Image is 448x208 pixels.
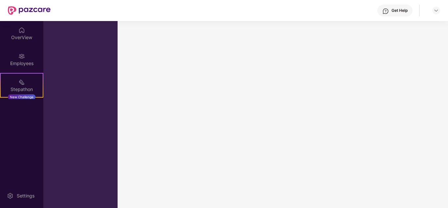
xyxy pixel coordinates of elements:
[15,193,36,199] div: Settings
[434,8,439,13] img: svg+xml;base64,PHN2ZyBpZD0iRHJvcGRvd24tMzJ4MzIiIHhtbG5zPSJodHRwOi8vd3d3LnczLm9yZy8yMDAwL3N2ZyIgd2...
[382,8,389,14] img: svg+xml;base64,PHN2ZyBpZD0iSGVscC0zMngzMiIgeG1sbnM9Imh0dHA6Ly93d3cudzMub3JnLzIwMDAvc3ZnIiB3aWR0aD...
[8,6,51,15] img: New Pazcare Logo
[7,193,13,199] img: svg+xml;base64,PHN2ZyBpZD0iU2V0dGluZy0yMHgyMCIgeG1sbnM9Imh0dHA6Ly93d3cudzMub3JnLzIwMDAvc3ZnIiB3aW...
[18,53,25,59] img: svg+xml;base64,PHN2ZyBpZD0iRW1wbG95ZWVzIiB4bWxucz0iaHR0cDovL3d3dy53My5vcmcvMjAwMC9zdmciIHdpZHRoPS...
[392,8,408,13] div: Get Help
[8,94,35,100] div: New Challenge
[1,86,43,93] div: Stepathon
[18,79,25,85] img: svg+xml;base64,PHN2ZyB4bWxucz0iaHR0cDovL3d3dy53My5vcmcvMjAwMC9zdmciIHdpZHRoPSIyMSIgaGVpZ2h0PSIyMC...
[18,27,25,34] img: svg+xml;base64,PHN2ZyBpZD0iSG9tZSIgeG1sbnM9Imh0dHA6Ly93d3cudzMub3JnLzIwMDAvc3ZnIiB3aWR0aD0iMjAiIG...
